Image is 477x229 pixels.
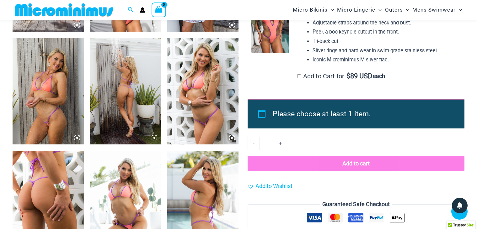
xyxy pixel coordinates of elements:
[328,2,334,18] span: Menu Toggle
[375,2,382,18] span: Menu Toggle
[346,72,350,80] span: $
[260,137,274,150] input: Product quantity
[297,72,385,80] label: Add to Cart for
[313,55,459,65] li: Iconic Microminimus M silver flag.
[273,107,450,121] li: Please choose at least 1 item.
[412,2,456,18] span: Mens Swimwear
[291,2,335,18] a: Micro BikinisMenu ToggleMenu Toggle
[248,181,292,191] a: Add to Wishlist
[456,2,462,18] span: Menu Toggle
[290,1,464,19] nav: Site Navigation
[411,2,464,18] a: Mens SwimwearMenu ToggleMenu Toggle
[313,46,459,55] li: Silver rings and hard wear in swim-grade stainless steel.
[248,137,260,150] a: -
[13,38,84,144] img: Wild Card Neon Bliss 312 Top 457 Micro 06
[297,74,301,78] input: Add to Cart for$89 USD each
[293,2,328,18] span: Micro Bikinis
[90,38,161,144] img: Wild Card Neon Bliss 312 Top 457 Micro 07
[383,2,411,18] a: OutersMenu ToggleMenu Toggle
[403,2,409,18] span: Menu Toggle
[385,2,403,18] span: Outers
[313,18,459,28] li: Adjustable straps around the neck and bust.
[152,3,166,17] a: View Shopping Cart, empty
[248,156,464,171] button: Add to cart
[313,27,459,37] li: Peek-a-boo keyhole cutout in the front.
[140,7,145,13] a: Account icon link
[255,183,292,189] span: Add to Wishlist
[128,6,133,14] a: Search icon link
[346,73,372,79] span: 89 USD
[373,73,385,79] span: each
[313,37,459,46] li: Tri-back cut.
[335,2,383,18] a: Micro LingerieMenu ToggleMenu Toggle
[13,3,116,17] img: MM SHOP LOGO FLAT
[167,38,238,144] img: Wild Card Neon Bliss 312 Top 457 Micro 01
[320,200,392,209] legend: Guaranteed Safe Checkout
[274,137,286,150] a: +
[337,2,375,18] span: Micro Lingerie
